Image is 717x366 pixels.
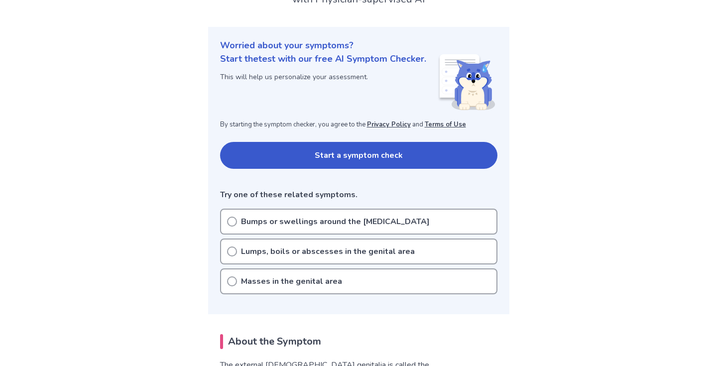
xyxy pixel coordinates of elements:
p: Lumps, boils or abscesses in the genital area [241,245,415,257]
p: Masses in the genital area [241,275,342,287]
p: This will help us personalize your assessment. [220,72,426,82]
p: Start the test with our free AI Symptom Checker. [220,52,426,66]
p: By starting the symptom checker, you agree to the and [220,120,497,130]
p: Bumps or swellings around the [MEDICAL_DATA] [241,216,430,228]
a: Terms of Use [425,120,466,129]
p: Worried about your symptoms? [220,39,497,52]
p: Try one of these related symptoms. [220,189,497,201]
h2: About the Symptom [220,334,497,349]
button: Start a symptom check [220,142,497,169]
img: Shiba [438,54,495,110]
a: Privacy Policy [367,120,411,129]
